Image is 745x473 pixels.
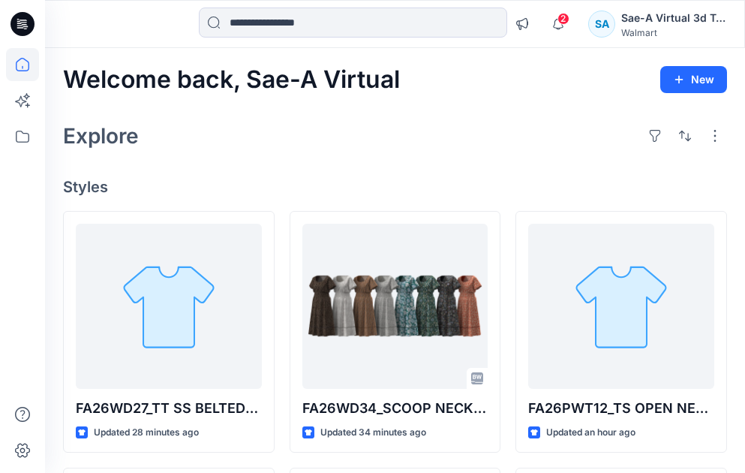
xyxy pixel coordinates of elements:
p: Updated 34 minutes ago [320,425,426,441]
div: Walmart [621,27,726,38]
p: Updated 28 minutes ago [94,425,199,441]
span: 2 [557,13,569,25]
a: FA26WD27_TT SS BELTED SHORT DRESS [76,224,262,389]
a: FA26WD34_SCOOP NECK MIDI DRESS [302,224,488,389]
div: Sae-A Virtual 3d Team [621,9,726,27]
a: FA26PWT12_TS OPEN NECK BLOUSE [528,224,714,389]
h4: Styles [63,178,727,196]
h2: Explore [63,124,139,148]
p: Updated an hour ago [546,425,635,441]
p: FA26PWT12_TS OPEN NECK BLOUSE [528,398,714,419]
div: SA [588,11,615,38]
h2: Welcome back, Sae-A Virtual [63,66,400,94]
p: FA26WD34_SCOOP NECK MIDI DRESS [302,398,488,419]
p: FA26WD27_TT SS BELTED SHORT DRESS [76,398,262,419]
button: New [660,66,727,93]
